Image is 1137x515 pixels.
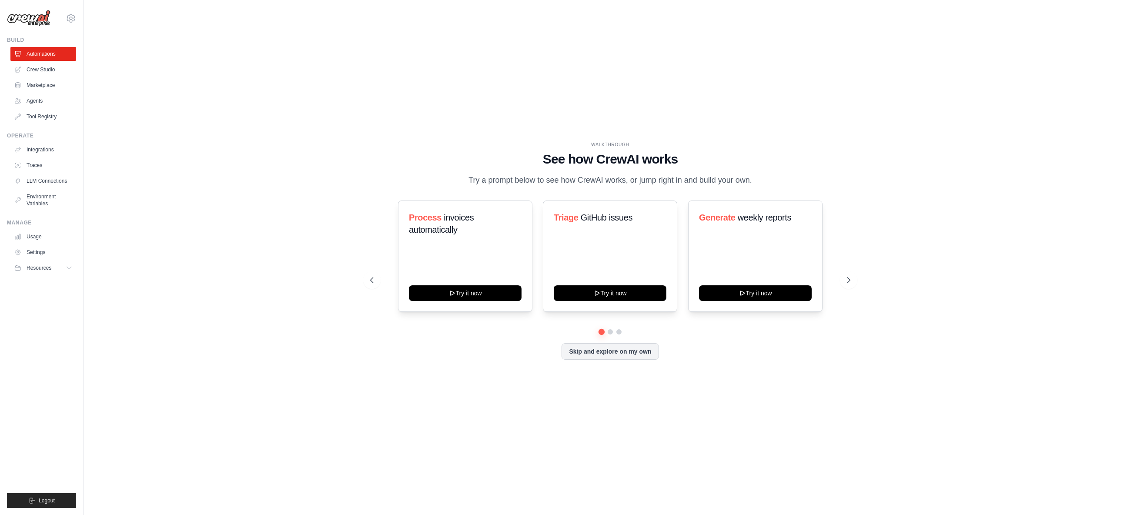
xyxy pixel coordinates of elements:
span: Resources [27,264,51,271]
a: Marketplace [10,78,76,92]
p: Try a prompt below to see how CrewAI works, or jump right in and build your own. [464,174,756,187]
span: Logout [39,497,55,504]
button: Try it now [699,285,812,301]
div: WALKTHROUGH [370,141,850,148]
span: weekly reports [737,213,791,222]
span: Generate [699,213,736,222]
button: Try it now [554,285,666,301]
span: Process [409,213,441,222]
button: Skip and explore on my own [562,343,659,360]
button: Logout [7,493,76,508]
a: Settings [10,245,76,259]
a: Tool Registry [10,110,76,124]
div: Build [7,37,76,43]
a: Integrations [10,143,76,157]
a: Crew Studio [10,63,76,77]
span: Triage [554,213,579,222]
img: Logo [7,10,50,27]
a: LLM Connections [10,174,76,188]
div: Manage [7,219,76,226]
button: Try it now [409,285,522,301]
a: Agents [10,94,76,108]
a: Environment Variables [10,190,76,211]
button: Resources [10,261,76,275]
a: Usage [10,230,76,244]
a: Traces [10,158,76,172]
a: Automations [10,47,76,61]
h1: See how CrewAI works [370,151,850,167]
span: GitHub issues [581,213,632,222]
div: Operate [7,132,76,139]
